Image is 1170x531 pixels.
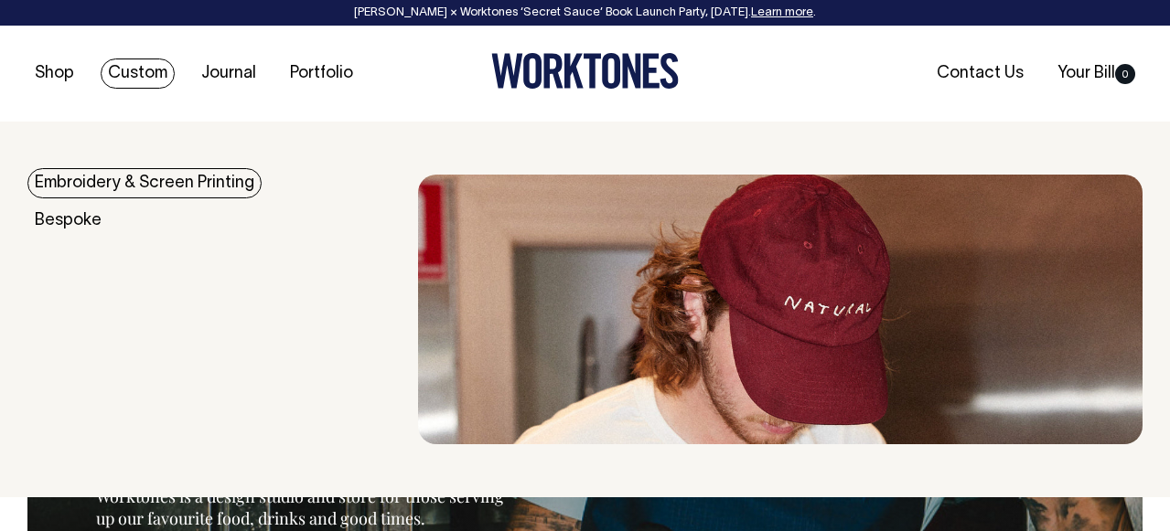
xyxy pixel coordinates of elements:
[96,485,512,529] p: Worktones is a design studio and store for those serving up our favourite food, drinks and good t...
[101,58,175,89] a: Custom
[27,168,262,198] a: Embroidery & Screen Printing
[751,7,813,18] a: Learn more
[18,6,1152,19] div: [PERSON_NAME] × Worktones ‘Secret Sauce’ Book Launch Party, [DATE]. .
[27,206,109,236] a: Bespoke
[929,58,1031,89] a: Contact Us
[194,58,263,89] a: Journal
[418,175,1143,444] img: embroidery & Screen Printing
[283,58,360,89] a: Portfolio
[27,58,81,89] a: Shop
[1115,64,1135,84] span: 0
[1050,58,1143,89] a: Your Bill0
